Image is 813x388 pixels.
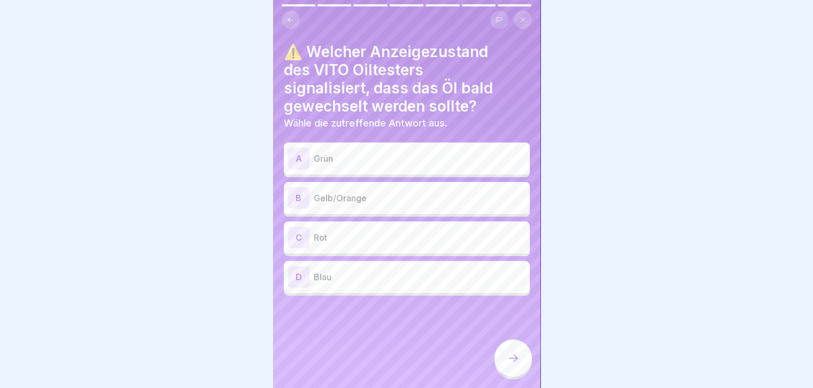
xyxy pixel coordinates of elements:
div: C [288,227,309,248]
p: Blau [314,271,525,283]
p: Gelb/Orange [314,192,525,204]
div: A [288,148,309,169]
h4: ⚠️ Welcher Anzeigezustand des VITO Oiltesters signalisiert, dass das Öl bald gewechselt werden so... [284,43,530,115]
p: Wähle die zutreffende Antwort aus. [284,117,530,129]
p: Rot [314,231,525,244]
div: B [288,187,309,209]
div: D [288,266,309,288]
p: Grün [314,152,525,165]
